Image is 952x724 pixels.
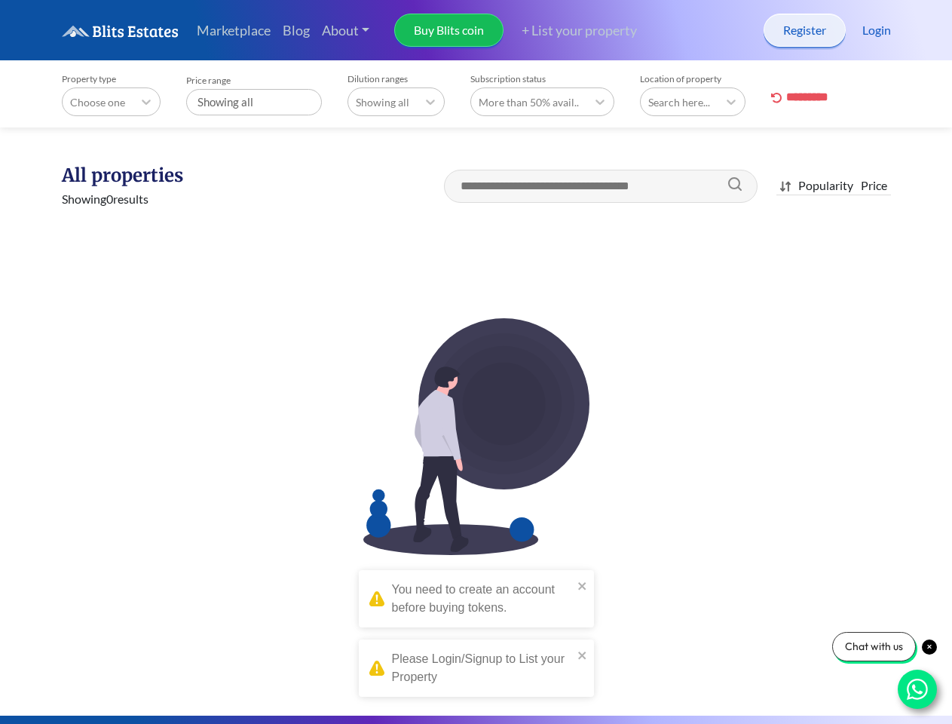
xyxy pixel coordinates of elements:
[186,75,322,86] label: Price range
[363,318,589,555] img: EmptyImage
[347,73,445,84] label: Dilution ranges
[186,89,322,115] div: Showing all
[764,14,846,47] a: Register
[191,14,277,47] a: Marketplace
[862,21,891,39] a: Login
[577,576,588,594] button: close
[392,581,573,617] div: You need to create an account before buying tokens.
[62,555,891,620] h1: No Properties found
[861,176,887,195] div: Price
[504,20,637,41] a: + List your property
[62,164,256,187] h1: All properties
[392,650,573,686] div: Please Login/Signup to List your Property
[470,73,614,84] label: Subscription status
[62,25,179,38] img: logo.6a08bd47fd1234313fe35534c588d03a.svg
[277,14,316,47] a: Blog
[640,73,745,84] label: Location of property
[798,176,853,195] div: Popularity
[577,646,588,664] button: close
[394,14,504,47] a: Buy Blits coin
[62,192,148,206] span: Showing 0 results
[62,73,161,84] label: Property type
[316,14,376,47] a: About
[832,632,916,661] div: Chat with us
